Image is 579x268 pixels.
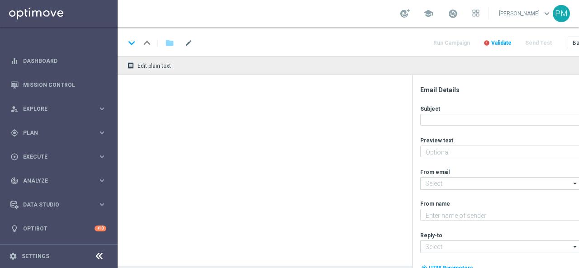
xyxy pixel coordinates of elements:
i: error [484,40,490,46]
i: lightbulb [10,225,19,233]
button: Data Studio keyboard_arrow_right [10,201,107,208]
a: Mission Control [23,73,106,97]
button: person_search Explore keyboard_arrow_right [10,105,107,113]
div: Plan [10,129,98,137]
i: play_circle_outline [10,153,19,161]
button: lightbulb Optibot +10 [10,225,107,232]
a: Dashboard [23,49,106,73]
label: Reply-to [420,232,442,239]
i: keyboard_arrow_right [98,104,106,113]
i: keyboard_arrow_right [98,176,106,185]
i: keyboard_arrow_down [125,36,138,50]
div: Mission Control [10,73,106,97]
button: play_circle_outline Execute keyboard_arrow_right [10,153,107,160]
a: Optibot [23,216,95,240]
button: track_changes Analyze keyboard_arrow_right [10,177,107,184]
div: Optibot [10,216,106,240]
i: receipt [127,62,134,69]
span: Explore [23,106,98,112]
span: Validate [491,40,512,46]
i: keyboard_arrow_right [98,128,106,137]
a: Settings [22,254,49,259]
label: Preview text [420,137,453,144]
span: school [423,9,433,19]
span: Execute [23,154,98,160]
i: folder [165,38,174,48]
label: From name [420,200,450,207]
span: mode_edit [185,39,193,47]
button: gps_fixed Plan keyboard_arrow_right [10,129,107,136]
div: Analyze [10,177,98,185]
div: PM [553,5,570,22]
div: Data Studio [10,201,98,209]
button: equalizer Dashboard [10,57,107,65]
div: Execute [10,153,98,161]
button: folder [164,36,175,50]
i: person_search [10,105,19,113]
i: keyboard_arrow_right [98,200,106,209]
label: From email [420,169,450,176]
div: Explore [10,105,98,113]
a: [PERSON_NAME]keyboard_arrow_down [498,7,553,20]
button: error Validate [482,37,513,49]
span: Plan [23,130,98,136]
i: track_changes [10,177,19,185]
label: Subject [420,105,440,113]
span: Edit plain text [138,63,171,69]
span: keyboard_arrow_down [542,9,552,19]
span: Data Studio [23,202,98,207]
i: settings [9,252,17,260]
span: Analyze [23,178,98,183]
button: receipt Edit plain text [125,60,175,71]
i: gps_fixed [10,129,19,137]
i: equalizer [10,57,19,65]
div: +10 [95,226,106,231]
i: keyboard_arrow_right [98,152,106,161]
button: Mission Control [10,81,107,89]
div: Dashboard [10,49,106,73]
